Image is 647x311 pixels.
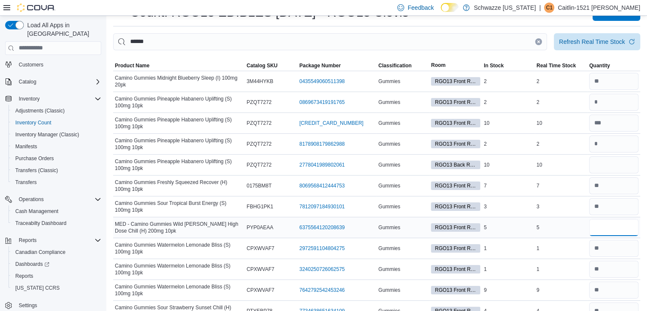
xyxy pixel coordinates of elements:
[378,245,400,252] span: Gummies
[12,206,101,216] span: Cash Management
[482,222,535,233] div: 5
[559,37,625,46] div: Refresh Real Time Stock
[378,141,400,147] span: Gummies
[115,137,243,151] span: Camino Gummies Pineapple Habanero Uplifting (S) 100mg 10pk
[535,243,587,253] div: 1
[474,3,536,13] p: Schwazze [US_STATE]
[15,273,33,279] span: Reports
[12,141,40,152] a: Manifests
[19,95,40,102] span: Inventory
[15,155,54,162] span: Purchase Orders
[535,222,587,233] div: 5
[15,94,101,104] span: Inventory
[378,287,400,294] span: Gummies
[378,62,411,69] span: Classification
[115,200,243,213] span: Camino Gummies Sour Tropical Burst Energy (S) 100mg 10pk
[15,194,101,204] span: Operations
[9,282,105,294] button: [US_STATE] CCRS
[482,285,535,295] div: 9
[115,95,243,109] span: Camino Gummies Pineapple Habanero Uplifting (S) 100mg 10pk
[19,78,36,85] span: Catalog
[12,218,101,228] span: Traceabilty Dashboard
[15,77,40,87] button: Catalog
[12,106,101,116] span: Adjustments (Classic)
[535,60,587,71] button: Real Time Stock
[9,153,105,164] button: Purchase Orders
[19,196,44,203] span: Operations
[299,266,345,273] a: 3240250726062575
[12,165,101,176] span: Transfers (Classic)
[115,283,243,297] span: Camino Gummies Watermelon Lemonade Bliss (S) 100mg 10pk
[245,60,298,71] button: Catalog SKU
[535,264,587,274] div: 1
[12,271,37,281] a: Reports
[431,161,480,169] span: RGO13 Back Room
[12,283,63,293] a: [US_STATE] CCRS
[19,61,43,68] span: Customers
[15,300,40,311] a: Settings
[554,33,640,50] button: Refresh Real Time Stock
[378,266,400,273] span: Gummies
[12,271,101,281] span: Reports
[15,119,51,126] span: Inventory Count
[9,270,105,282] button: Reports
[9,246,105,258] button: Canadian Compliance
[435,98,476,106] span: RGO13 Front Room
[12,247,101,257] span: Canadian Compliance
[115,242,243,255] span: Camino Gummies Watermelon Lemonade Bliss (S) 100mg 10pk
[115,158,243,172] span: Camino Gummies Pineapple Habanero Uplifting (S) 100mg 10pk
[12,153,57,164] a: Purchase Orders
[12,130,83,140] a: Inventory Manager (Classic)
[482,97,535,107] div: 2
[435,182,476,190] span: RGO13 Front Room
[539,3,541,13] p: |
[12,259,101,269] span: Dashboards
[408,3,433,12] span: Feedback
[115,116,243,130] span: Camino Gummies Pineapple Habanero Uplifting (S) 100mg 10pk
[299,78,345,85] a: 0435549060511398
[435,224,476,231] span: RGO13 Front Room
[12,130,101,140] span: Inventory Manager (Classic)
[435,265,476,273] span: RGO13 Front Room
[441,3,459,12] input: Dark Mode
[12,118,55,128] a: Inventory Count
[2,234,105,246] button: Reports
[12,118,101,128] span: Inventory Count
[482,60,535,71] button: In Stock
[378,203,400,210] span: Gummies
[484,62,504,69] span: In Stock
[15,249,66,256] span: Canadian Compliance
[15,261,49,268] span: Dashboards
[535,202,587,212] div: 3
[431,181,480,190] span: RGO13 Front Room
[435,119,476,127] span: RGO13 Front Room
[15,235,101,245] span: Reports
[299,203,345,210] a: 7812097184930101
[247,141,272,147] span: PZQT7272
[299,287,345,294] a: 7642792542453246
[482,76,535,86] div: 2
[2,58,105,71] button: Customers
[113,33,547,50] input: This is a search bar. After typing your query, hit enter to filter the results lower in the page.
[2,193,105,205] button: Operations
[431,98,480,107] span: RGO13 Front Room
[482,118,535,128] div: 10
[15,77,101,87] span: Catalog
[12,283,101,293] span: Washington CCRS
[12,177,40,187] a: Transfers
[378,120,400,127] span: Gummies
[115,221,243,234] span: MED - Camino Gummies Wild [PERSON_NAME] High Dose Chill (H) 200mg 10pk
[247,99,272,106] span: PZQT7272
[9,141,105,153] button: Manifests
[9,105,105,117] button: Adjustments (Classic)
[9,164,105,176] button: Transfers (Classic)
[12,259,53,269] a: Dashboards
[19,302,37,309] span: Settings
[17,3,55,12] img: Cova
[115,262,243,276] span: Camino Gummies Watermelon Lemonade Bliss (S) 100mg 10pk
[15,60,47,70] a: Customers
[15,194,47,204] button: Operations
[15,107,65,114] span: Adjustments (Classic)
[535,181,587,191] div: 7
